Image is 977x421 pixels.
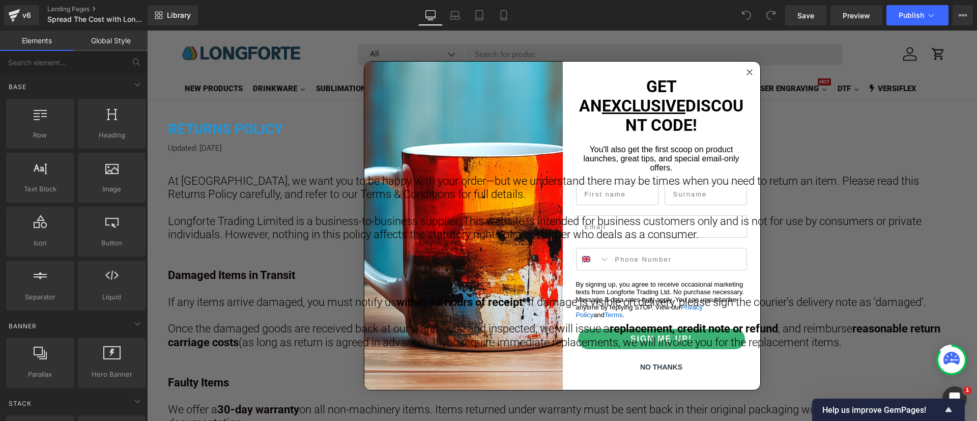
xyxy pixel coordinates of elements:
[843,10,870,21] span: Preview
[886,5,949,25] button: Publish
[217,31,416,359] img: cfa711e7-5eb0-4d8c-988b-b77e2f29245c.jpeg
[21,90,136,107] b: RETURNS POLICY
[9,238,71,248] span: Icon
[148,5,198,25] a: New Library
[81,238,142,248] span: Button
[20,9,33,22] div: v6
[432,46,596,104] span: GET AN DISCOUNT CODE!
[830,5,882,25] a: Preview
[443,5,467,25] a: Laptop
[492,5,516,25] a: Mobile
[21,238,148,251] strong: Damaged Items in Transit
[47,15,145,23] span: Spread The Cost with Longforte | Longforte
[822,405,942,415] span: Help us improve GemPages!
[963,386,971,395] span: 1
[797,10,814,21] span: Save
[81,184,142,194] span: Image
[74,31,148,51] a: Global Style
[942,386,967,411] iframe: Intercom live chat
[8,399,33,408] span: Stack
[81,369,142,380] span: Hero Banner
[70,373,152,385] strong: 30-day warranty
[21,346,82,358] strong: Faulty Items
[455,66,538,85] span: EXCLUSIVE
[8,82,27,92] span: Base
[21,112,830,124] p: Updated: [DATE]
[249,265,376,278] strong: within 48 hours of receipt
[596,36,609,48] button: Close dialog
[81,292,142,302] span: Liquid
[4,5,39,25] a: v6
[81,130,142,141] span: Heading
[463,292,631,304] strong: replacement, credit note or refund
[9,292,71,302] span: Separator
[467,5,492,25] a: Tablet
[736,5,757,25] button: Undo
[9,369,71,380] span: Parallax
[418,5,443,25] a: Desktop
[953,5,973,25] button: More
[47,5,164,13] a: Landing Pages
[9,130,71,141] span: Row
[9,184,71,194] span: Text Block
[761,5,781,25] button: Redo
[899,11,924,19] span: Publish
[167,11,191,20] span: Library
[822,404,955,416] button: Show survey - Help us improve GemPages!
[21,292,793,318] strong: reasonable return carriage costs
[8,321,38,331] span: Banner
